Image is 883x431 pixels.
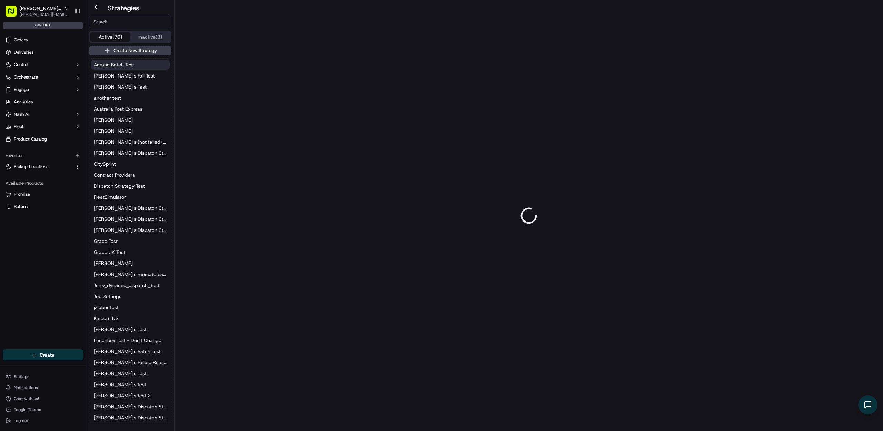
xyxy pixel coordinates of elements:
button: [PERSON_NAME]'s mercato batching test strategy [91,269,170,279]
span: Create [40,351,54,358]
button: [PERSON_NAME]'s Dispatch Strategy 1 [91,203,170,213]
button: Inactive (3) [130,32,170,42]
span: Control [14,62,28,68]
span: Grace Test [94,238,118,245]
button: [PERSON_NAME]'s Dispatch Strategy 2 (Failed) [91,214,170,224]
span: Product Catalog [14,136,47,142]
button: Lunchbox Test - Don't Change [91,336,170,345]
span: [PERSON_NAME]'s Dispatch Strategy 3 (Not failed) [94,227,167,234]
button: [PERSON_NAME][EMAIL_ADDRESS][DOMAIN_NAME] [19,12,69,17]
button: FleetSimulator [91,192,170,202]
span: [PERSON_NAME] [94,260,133,267]
button: Chat with us! [3,394,83,403]
button: [PERSON_NAME]'s Dispatch Strategy 3 (Not failed) [91,225,170,235]
button: Pickup Locations [3,161,83,172]
a: [PERSON_NAME] [91,126,170,136]
span: [PERSON_NAME]'s Fail Test [94,72,155,79]
span: [PERSON_NAME] [94,116,133,123]
button: Engage [3,84,83,95]
button: CitySprint [91,159,170,169]
button: [PERSON_NAME]'s Dispatch Strategy for KB [91,148,170,158]
span: [PERSON_NAME]'s Dispatch Strategy 2 [94,414,167,421]
span: [PERSON_NAME]'s Test [94,326,147,333]
span: jz uber test [94,304,119,311]
span: another test [94,94,121,101]
button: [PERSON_NAME] Org[PERSON_NAME][EMAIL_ADDRESS][DOMAIN_NAME] [3,3,71,19]
span: Dispatch Strategy Test [94,183,145,189]
a: Product Catalog [3,134,83,145]
span: Notifications [14,385,38,390]
span: Promise [14,191,30,197]
span: Lunchbox Test - Don't Change [94,337,161,344]
button: Settings [3,372,83,381]
span: Fleet [14,124,24,130]
button: [PERSON_NAME]'s test 2 [91,391,170,400]
span: [PERSON_NAME]'s (not failed) Dispatch Strategy [94,138,167,145]
span: [PERSON_NAME]'s Dispatch Strategy 2 (Failed) [94,216,167,223]
button: [PERSON_NAME] [91,115,170,125]
button: Kareem DS [91,314,170,323]
span: Pickup Locations [14,164,48,170]
a: [PERSON_NAME]'s test [91,380,170,389]
button: [PERSON_NAME] Org [19,5,61,12]
button: [PERSON_NAME]'s Dispatch Strategy 2 [91,413,170,422]
span: Australia Post Express [94,105,142,112]
a: Analytics [3,96,83,107]
button: Promise [3,189,83,200]
a: Contract Providers [91,170,170,180]
button: Active (70) [90,32,130,42]
button: Returns [3,201,83,212]
button: [PERSON_NAME]'s Batch Test [91,347,170,356]
button: Fleet [3,121,83,132]
a: [PERSON_NAME]'s Fail Test [91,71,170,81]
span: Returns [14,204,29,210]
button: Grace Test [91,236,170,246]
a: Australia Post Express [91,104,170,114]
button: Create New Strategy [89,46,171,55]
button: Dispatch Strategy Test [91,181,170,191]
button: [PERSON_NAME]'s Failure Reassign Test [91,358,170,367]
span: Job Settings [94,293,121,300]
button: Aamna Batch Test [91,60,170,70]
a: another test [91,93,170,103]
span: CitySprint [94,161,116,167]
button: Orchestrate [3,72,83,83]
h2: Strategies [108,3,139,13]
button: [PERSON_NAME]'s Test [91,369,170,378]
span: Contract Providers [94,172,135,178]
span: Orders [14,37,28,43]
a: Job Settings [91,291,170,301]
span: Orchestrate [14,74,38,80]
button: Jerry_dynamic_dispatch_test [91,280,170,290]
button: [PERSON_NAME]'s (not failed) Dispatch Strategy [91,137,170,147]
button: [PERSON_NAME]'s Dispatch Strategy 1 [91,402,170,411]
span: Nash AI [14,111,29,117]
a: Pickup Locations [6,164,72,170]
button: Notifications [3,383,83,392]
a: [PERSON_NAME]'s Test [91,82,170,92]
span: [PERSON_NAME]'s Dispatch Strategy 1 [94,205,167,212]
span: Analytics [14,99,33,105]
button: Nash AI [3,109,83,120]
div: sandbox [3,22,83,29]
button: [PERSON_NAME] [91,258,170,268]
button: Grace UK Test [91,247,170,257]
span: Engage [14,86,29,93]
span: Chat with us! [14,396,39,401]
span: [PERSON_NAME] [94,127,133,134]
a: Orders [3,34,83,45]
button: Toggle Theme [3,405,83,414]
